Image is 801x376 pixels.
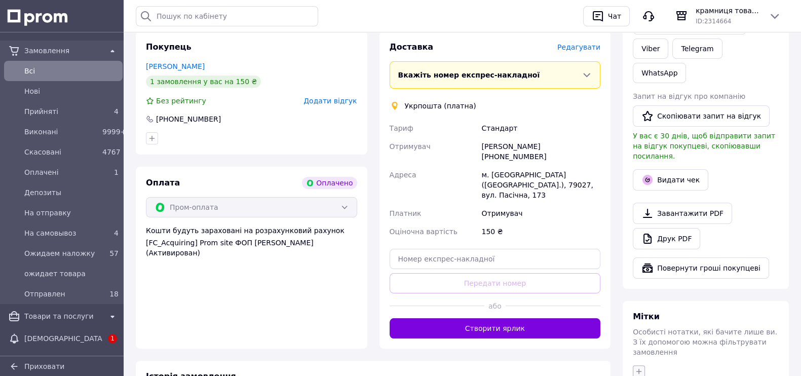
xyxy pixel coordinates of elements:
span: Приховати [24,362,64,370]
span: Редагувати [557,43,600,51]
span: На отправку [24,208,119,218]
span: ID: 2314664 [696,18,731,25]
span: 9999+ [102,128,126,136]
span: Оплата [146,178,180,187]
div: 150 ₴ [479,222,602,241]
button: Скопіювати запит на відгук [633,105,770,127]
span: Адреса [390,171,416,179]
span: [DEMOGRAPHIC_DATA] [24,333,102,344]
span: Покупець [146,42,192,52]
span: 4 [114,107,119,116]
a: Друк PDF [633,228,700,249]
span: ожидает товара [24,269,119,279]
button: Видати чек [633,169,708,191]
span: Отправлен [24,289,98,299]
span: або [484,301,506,311]
a: Telegram [672,39,722,59]
div: Кошти будуть зараховані на розрахунковий рахунок [146,225,357,258]
span: 1 [114,168,119,176]
span: Без рейтингу [156,97,206,105]
a: Завантажити PDF [633,203,732,224]
div: [FC_Acquiring] Prom site ФОП [PERSON_NAME] (Активирован) [146,238,357,258]
span: 18 [109,290,119,298]
span: Запит на відгук про компанію [633,92,745,100]
span: Замовлення [24,46,102,56]
span: На самовывоз [24,228,98,238]
div: Укрпошта (платна) [402,101,479,111]
span: крамниця товарів для здоров'я ДОБРІ™ [696,6,760,16]
span: Нові [24,86,119,96]
span: 57 [109,249,119,257]
span: Оплачені [24,167,98,177]
input: Номер експрес-накладної [390,249,601,269]
div: Оплачено [302,177,357,189]
button: Створити ярлик [390,318,601,339]
div: 1 замовлення у вас на 150 ₴ [146,76,261,88]
span: Ожидаем наложку [24,248,98,258]
span: Виконані [24,127,98,137]
span: Скасовані [24,147,98,157]
div: Отримувач [479,204,602,222]
a: Viber [633,39,668,59]
span: Оціночна вартість [390,228,457,236]
div: Стандарт [479,119,602,137]
span: 4 [114,229,119,237]
button: Повернути гроші покупцеві [633,257,769,279]
button: Чат [583,6,630,26]
span: Прийняті [24,106,98,117]
div: Чат [606,9,623,24]
span: Отримувач [390,142,431,151]
span: Вкажіть номер експрес-накладної [398,71,540,79]
span: Доставка [390,42,434,52]
div: [PHONE_NUMBER] [155,114,222,124]
div: м. [GEOGRAPHIC_DATA] ([GEOGRAPHIC_DATA].), 79027, вул. Пасічна, 173 [479,166,602,204]
span: 4767 [102,148,121,156]
span: Товари та послуги [24,311,102,321]
span: Депозиты [24,187,119,198]
span: Всi [24,66,119,76]
a: WhatsApp [633,63,686,83]
div: [PERSON_NAME] [PHONE_NUMBER] [479,137,602,166]
a: [PERSON_NAME] [146,62,205,70]
span: Тариф [390,124,413,132]
span: У вас є 30 днів, щоб відправити запит на відгук покупцеві, скопіювавши посилання. [633,132,775,160]
span: Особисті нотатки, які бачите лише ви. З їх допомогою можна фільтрувати замовлення [633,328,777,356]
span: Платник [390,209,422,217]
span: Мітки [633,312,660,321]
span: 1 [108,334,117,343]
input: Пошук по кабінету [136,6,318,26]
span: Додати відгук [303,97,357,105]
